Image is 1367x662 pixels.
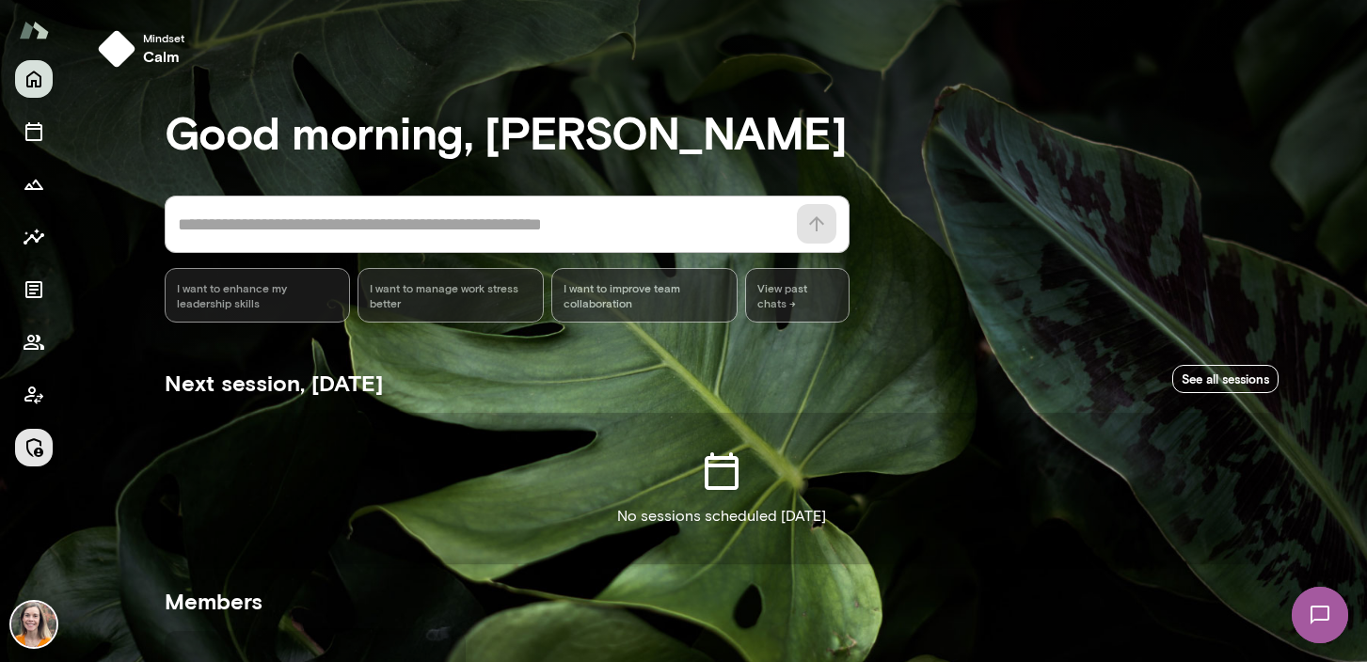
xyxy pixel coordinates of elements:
img: Mento [19,12,49,48]
div: I want to improve team collaboration [551,268,738,323]
button: Mindsetcalm [90,23,199,75]
div: I want to enhance my leadership skills [165,268,351,323]
button: Members [15,323,53,361]
button: Growth Plan [15,165,53,203]
button: Insights [15,218,53,256]
h5: Members [165,586,1279,616]
a: See all sessions [1172,365,1279,394]
span: I want to improve team collaboration [564,280,725,310]
button: Home [15,60,53,98]
h6: calm [143,45,184,68]
h5: Next session, [DATE] [165,368,383,398]
button: Manage [15,429,53,466]
span: I want to manage work stress better [370,280,532,310]
span: I want to enhance my leadership skills [177,280,339,310]
h3: Good morning, [PERSON_NAME] [165,105,1279,158]
button: Sessions [15,113,53,150]
div: I want to manage work stress better [358,268,544,323]
span: View past chats -> [745,268,850,323]
button: Client app [15,376,53,414]
img: Carrie Kelly [11,602,56,647]
button: Documents [15,271,53,308]
img: mindset [98,30,135,68]
span: Mindset [143,30,184,45]
p: No sessions scheduled [DATE] [617,505,826,528]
